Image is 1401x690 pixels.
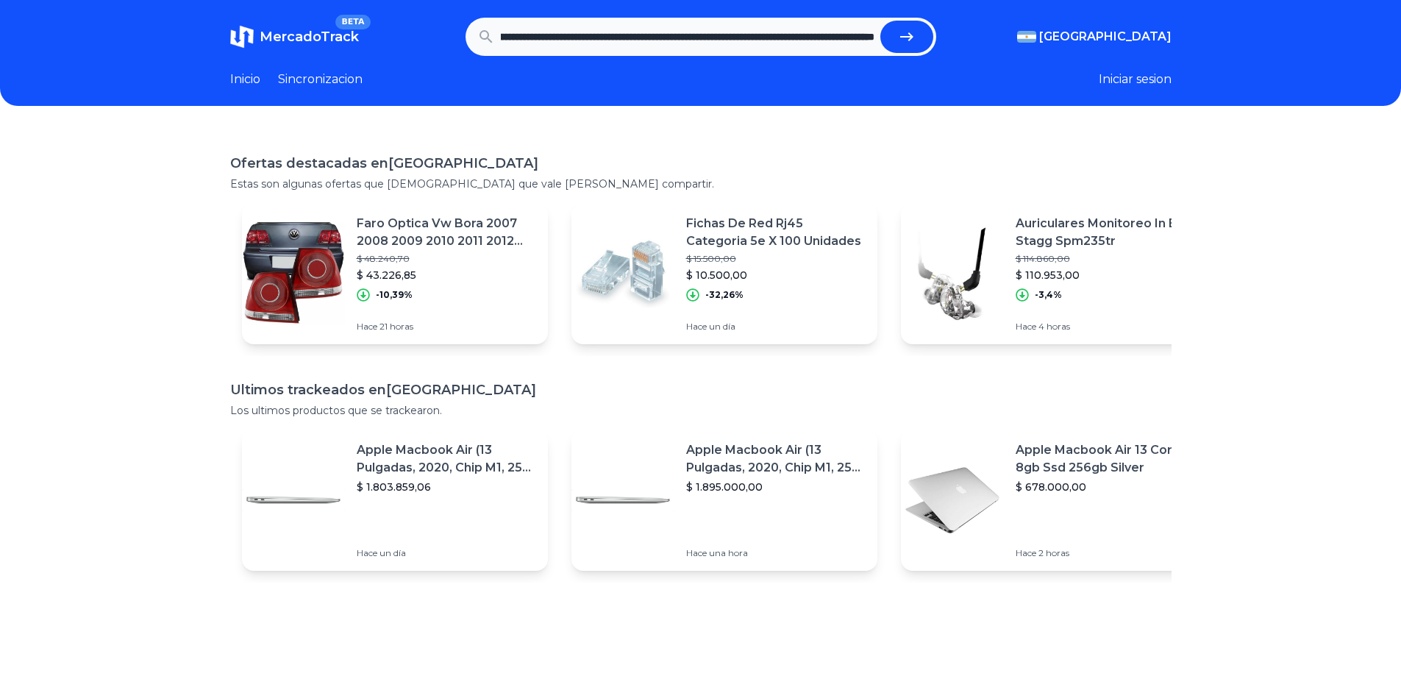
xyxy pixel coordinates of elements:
[1017,31,1036,43] img: Argentina
[357,215,536,250] p: Faro Optica Vw Bora 2007 2008 2009 2010 2011 2012 2013 Orig
[705,289,744,301] p: -32,26%
[335,15,370,29] span: BETA
[242,430,548,571] a: Featured imageApple Macbook Air (13 Pulgadas, 2020, Chip M1, 256 Gb De Ssd, 8 Gb De Ram) - Plata$...
[686,441,866,477] p: Apple Macbook Air (13 Pulgadas, 2020, Chip M1, 256 Gb De Ssd, 8 Gb De Ram) - Plata
[1016,253,1195,265] p: $ 114.860,00
[1016,268,1195,282] p: $ 110.953,00
[686,268,866,282] p: $ 10.500,00
[686,480,866,494] p: $ 1.895.000,00
[686,547,866,559] p: Hace una hora
[1016,321,1195,332] p: Hace 4 horas
[1035,289,1062,301] p: -3,4%
[242,449,345,552] img: Featured image
[357,321,536,332] p: Hace 21 horas
[686,253,866,265] p: $ 15.500,00
[571,203,877,344] a: Featured imageFichas De Red Rj45 Categoria 5e X 100 Unidades$ 15.500,00$ 10.500,00-32,26%Hace un día
[260,29,359,45] span: MercadoTrack
[230,380,1172,400] h1: Ultimos trackeados en [GEOGRAPHIC_DATA]
[571,222,674,325] img: Featured image
[901,449,1004,552] img: Featured image
[376,289,413,301] p: -10,39%
[357,441,536,477] p: Apple Macbook Air (13 Pulgadas, 2020, Chip M1, 256 Gb De Ssd, 8 Gb De Ram) - Plata
[230,25,359,49] a: MercadoTrackBETA
[357,268,536,282] p: $ 43.226,85
[571,449,674,552] img: Featured image
[230,153,1172,174] h1: Ofertas destacadas en [GEOGRAPHIC_DATA]
[230,71,260,88] a: Inicio
[901,222,1004,325] img: Featured image
[686,215,866,250] p: Fichas De Red Rj45 Categoria 5e X 100 Unidades
[357,480,536,494] p: $ 1.803.859,06
[686,321,866,332] p: Hace un día
[357,547,536,559] p: Hace un día
[571,430,877,571] a: Featured imageApple Macbook Air (13 Pulgadas, 2020, Chip M1, 256 Gb De Ssd, 8 Gb De Ram) - Plata$...
[1016,480,1195,494] p: $ 678.000,00
[901,430,1207,571] a: Featured imageApple Macbook Air 13 Core I5 8gb Ssd 256gb Silver$ 678.000,00Hace 2 horas
[1016,547,1195,559] p: Hace 2 horas
[1017,28,1172,46] button: [GEOGRAPHIC_DATA]
[1016,441,1195,477] p: Apple Macbook Air 13 Core I5 8gb Ssd 256gb Silver
[278,71,363,88] a: Sincronizacion
[1039,28,1172,46] span: [GEOGRAPHIC_DATA]
[1099,71,1172,88] button: Iniciar sesion
[901,203,1207,344] a: Featured imageAuriculares Monitoreo In Ear Stagg Spm235tr$ 114.860,00$ 110.953,00-3,4%Hace 4 horas
[230,25,254,49] img: MercadoTrack
[1016,215,1195,250] p: Auriculares Monitoreo In Ear Stagg Spm235tr
[230,403,1172,418] p: Los ultimos productos que se trackearon.
[242,203,548,344] a: Featured imageFaro Optica Vw Bora 2007 2008 2009 2010 2011 2012 2013 Orig$ 48.240,70$ 43.226,85-1...
[357,253,536,265] p: $ 48.240,70
[242,222,345,325] img: Featured image
[230,177,1172,191] p: Estas son algunas ofertas que [DEMOGRAPHIC_DATA] que vale [PERSON_NAME] compartir.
